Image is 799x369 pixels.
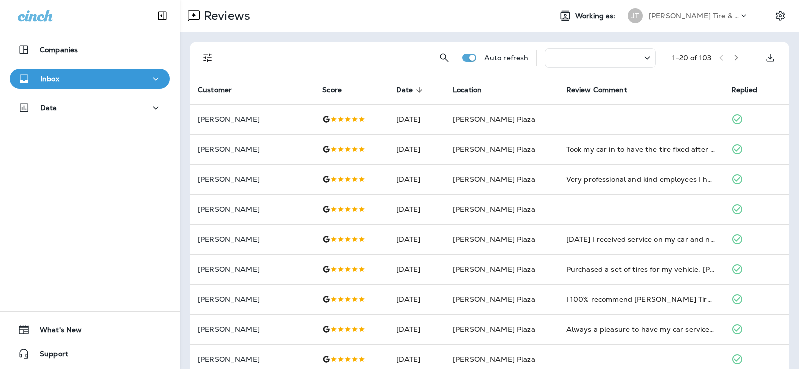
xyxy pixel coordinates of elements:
span: [PERSON_NAME] Plaza [453,175,535,184]
div: I 100% recommend Jensen Tire & Auto for any tire or service needs. It is hard to find honest auto... [566,294,715,304]
div: Took my car in to have the tire fixed after running over a nail. They got it right in, was a shor... [566,144,715,154]
p: [PERSON_NAME] [198,235,306,243]
p: Inbox [40,75,59,83]
button: Collapse Sidebar [148,6,176,26]
span: Customer [198,85,245,94]
span: Score [322,86,342,94]
span: Customer [198,86,232,94]
td: [DATE] [388,104,445,134]
span: [PERSON_NAME] Plaza [453,325,535,334]
button: Support [10,344,170,364]
p: [PERSON_NAME] [198,295,306,303]
p: Auto refresh [484,54,529,62]
p: [PERSON_NAME] [198,355,306,363]
p: Reviews [200,8,250,23]
button: Export as CSV [760,48,780,68]
button: Search Reviews [434,48,454,68]
span: Score [322,85,355,94]
td: [DATE] [388,134,445,164]
span: Date [396,85,426,94]
span: What's New [30,326,82,338]
p: [PERSON_NAME] Tire & Auto [649,12,739,20]
button: What's New [10,320,170,340]
td: [DATE] [388,194,445,224]
div: Very professional and kind employees I had an issue with my roters and pads on my front brakes an... [566,174,715,184]
span: Support [30,350,68,362]
p: [PERSON_NAME] [198,205,306,213]
span: Location [453,86,482,94]
span: Date [396,86,413,94]
span: Review Comment [566,85,640,94]
button: Inbox [10,69,170,89]
button: Filters [198,48,218,68]
td: [DATE] [388,314,445,344]
div: 1 - 20 of 103 [672,54,711,62]
span: Review Comment [566,86,627,94]
td: [DATE] [388,254,445,284]
button: Data [10,98,170,118]
td: [DATE] [388,224,445,254]
span: [PERSON_NAME] Plaza [453,235,535,244]
div: JT [628,8,643,23]
div: Purchased a set of tires for my vehicle. Hal was excellent at providing advice based on the vehic... [566,264,715,274]
span: [PERSON_NAME] Plaza [453,295,535,304]
p: [PERSON_NAME] [198,175,306,183]
div: Today I received service on my car and needed a new alternator. The store manager, Hal, was frien... [566,234,715,244]
span: [PERSON_NAME] Plaza [453,205,535,214]
span: [PERSON_NAME] Plaza [453,355,535,364]
span: Location [453,85,495,94]
span: [PERSON_NAME] Plaza [453,145,535,154]
button: Settings [771,7,789,25]
p: Companies [40,46,78,54]
button: Companies [10,40,170,60]
p: [PERSON_NAME] [198,325,306,333]
span: [PERSON_NAME] Plaza [453,265,535,274]
p: [PERSON_NAME] [198,115,306,123]
span: Working as: [575,12,618,20]
p: [PERSON_NAME] [198,265,306,273]
span: Replied [731,86,757,94]
div: Always a pleasure to have my car serviced by Hal's Team very professional,friendly and care about... [566,324,715,334]
p: Data [40,104,57,112]
td: [DATE] [388,164,445,194]
td: [DATE] [388,284,445,314]
p: [PERSON_NAME] [198,145,306,153]
span: Replied [731,85,770,94]
span: [PERSON_NAME] Plaza [453,115,535,124]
